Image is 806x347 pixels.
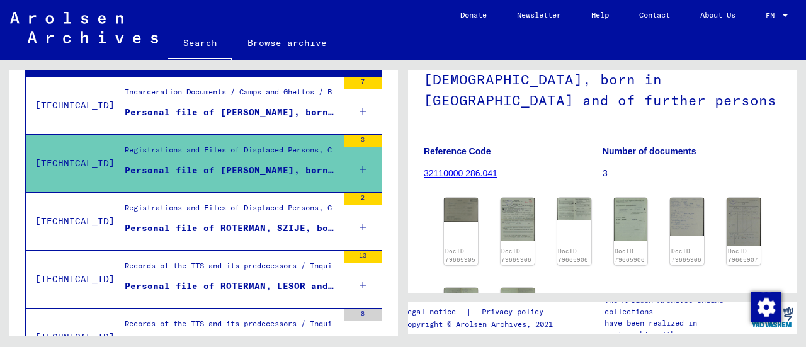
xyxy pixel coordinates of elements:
[445,247,475,263] a: DocID: 79665905
[403,305,559,319] div: |
[424,30,781,127] h1: Personal file of [PERSON_NAME], born on [DEMOGRAPHIC_DATA], born in [GEOGRAPHIC_DATA] and of furt...
[501,198,535,241] img: 001.jpg
[727,198,761,246] img: 001.jpg
[501,288,535,312] img: 003.jpg
[125,144,338,162] div: Registrations and Files of Displaced Persons, Children and Missing Persons / Relief Programs of V...
[232,28,342,58] a: Browse archive
[424,146,491,156] b: Reference Code
[766,11,780,20] span: EN
[557,198,591,220] img: 002.jpg
[125,106,338,119] div: Personal file of [PERSON_NAME], born on [DEMOGRAPHIC_DATA]
[10,12,158,43] img: Arolsen_neg.svg
[403,319,559,330] p: Copyright © Arolsen Archives, 2021
[403,305,466,319] a: Legal notice
[603,146,696,156] b: Number of documents
[604,295,748,317] p: The Arolsen Archives online collections
[472,305,559,319] a: Privacy policy
[125,86,338,104] div: Incarceration Documents / Camps and Ghettos / Buchenwald Concentration Camp / Individual Document...
[604,317,748,340] p: have been realized in partnership with
[168,28,232,60] a: Search
[558,247,588,263] a: DocID: 79665906
[728,247,758,263] a: DocID: 79665907
[125,260,338,278] div: Records of the ITS and its predecessors / Inquiry processing / Searching for missing persons / Tr...
[671,247,701,263] a: DocID: 79665906
[444,288,478,312] img: 002.jpg
[424,168,497,178] a: 32110000 286.041
[751,292,781,322] img: Change consent
[603,167,781,180] p: 3
[125,280,338,293] div: Personal file of ROTERMAN, LESOR and of further persons
[749,302,796,333] img: yv_logo.png
[125,222,338,235] div: Personal file of ROTERMAN, SZIJE, born on [DEMOGRAPHIC_DATA], born in [GEOGRAPHIC_DATA]
[670,198,704,236] img: 004.jpg
[444,198,478,222] img: 001.jpg
[501,247,531,263] a: DocID: 79665906
[614,198,648,241] img: 003.jpg
[125,164,338,177] div: Personal file of [PERSON_NAME], born on [DEMOGRAPHIC_DATA], born in [GEOGRAPHIC_DATA] and of furt...
[125,202,338,220] div: Registrations and Files of Displaced Persons, Children and Missing Persons / Relief Programs of V...
[125,318,338,336] div: Records of the ITS and its predecessors / Inquiry processing / ITS case files as of 1947 / Reposi...
[615,247,645,263] a: DocID: 79665906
